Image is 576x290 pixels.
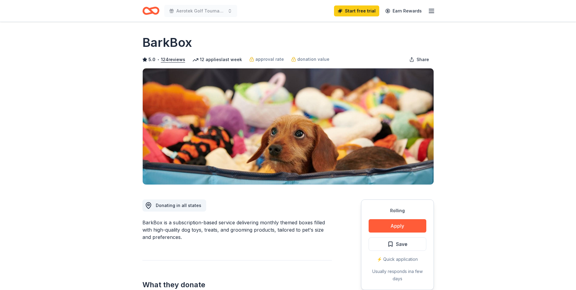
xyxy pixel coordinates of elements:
span: Aerotek Golf Tournament [176,7,225,15]
button: 124reviews [161,56,185,63]
img: Image for BarkBox [143,68,434,185]
h1: BarkBox [142,34,192,51]
a: Home [142,4,159,18]
span: • [157,57,159,62]
div: 12 applies last week [193,56,242,63]
a: Start free trial [334,5,379,16]
span: Donating in all states [156,203,201,208]
a: donation value [291,56,329,63]
span: Share [417,56,429,63]
button: Save [369,237,426,251]
span: approval rate [255,56,284,63]
button: Aerotek Golf Tournament [164,5,237,17]
div: BarkBox is a subscription-based service delivering monthly themed boxes filled with high-quality ... [142,219,332,241]
div: Usually responds in a few days [369,268,426,282]
button: Share [404,54,434,66]
span: 5.0 [148,56,155,63]
div: ⚡️ Quick application [369,256,426,263]
div: Rolling [369,207,426,214]
a: approval rate [249,56,284,63]
span: donation value [297,56,329,63]
a: Earn Rewards [382,5,425,16]
button: Apply [369,219,426,233]
h2: What they donate [142,280,332,290]
span: Save [396,240,407,248]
